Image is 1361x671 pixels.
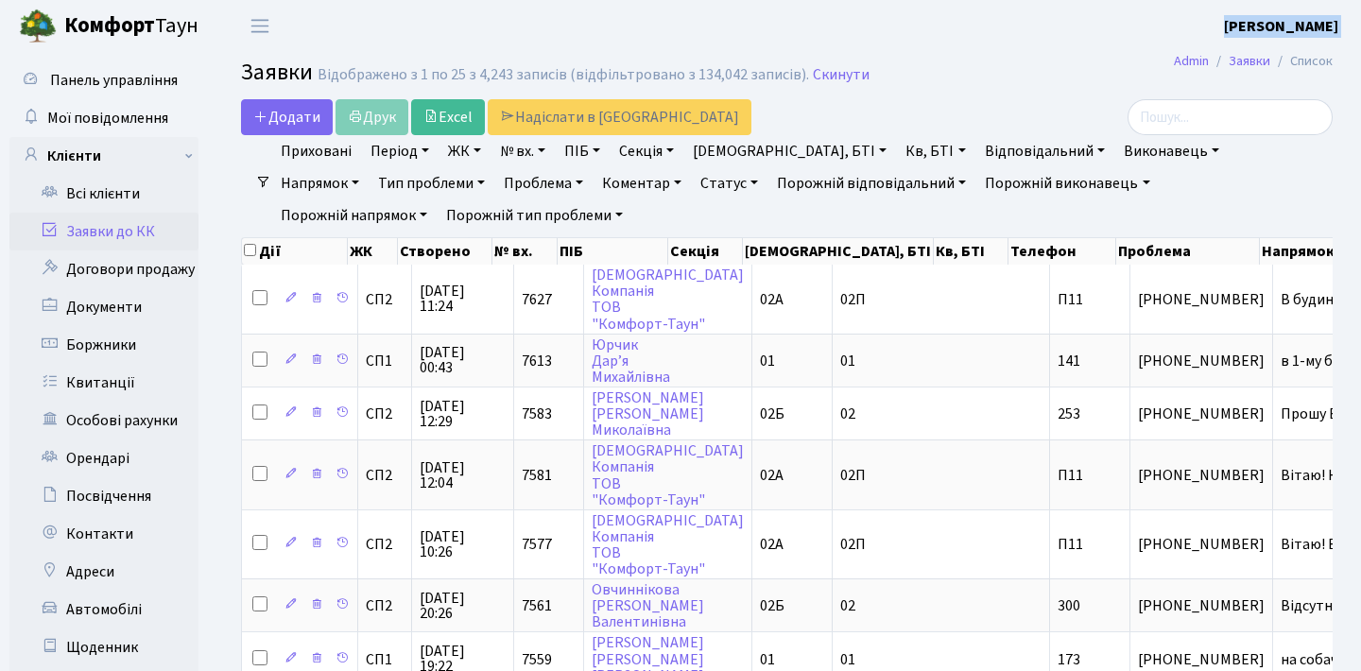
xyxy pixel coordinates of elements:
[9,515,198,553] a: Контакти
[241,56,313,89] span: Заявки
[760,465,784,486] span: 02А
[840,465,866,486] span: 02П
[253,107,320,128] span: Додати
[522,595,552,616] span: 7561
[348,238,398,265] th: ЖК
[9,628,198,666] a: Щоденник
[363,135,437,167] a: Період
[9,591,198,628] a: Автомобілі
[522,649,552,670] span: 7559
[411,99,485,135] a: Excel
[492,135,553,167] a: № вх.
[420,529,506,559] span: [DATE] 10:26
[366,353,404,369] span: СП1
[496,167,591,199] a: Проблема
[420,345,506,375] span: [DATE] 00:43
[1058,465,1083,486] span: П11
[492,238,558,265] th: № вх.
[592,510,744,579] a: [DEMOGRAPHIC_DATA]КомпаніяТОВ"Комфорт-Таун"
[366,468,404,483] span: СП2
[760,404,784,424] span: 02Б
[522,289,552,310] span: 7627
[370,167,492,199] a: Тип проблеми
[760,595,784,616] span: 02Б
[9,61,198,99] a: Панель управління
[840,649,855,670] span: 01
[592,265,744,334] a: [DEMOGRAPHIC_DATA]КомпаніяТОВ"Комфорт-Таун"
[64,10,155,41] b: Комфорт
[366,598,404,613] span: СП2
[840,534,866,555] span: 02П
[9,288,198,326] a: Документи
[522,404,552,424] span: 7583
[760,351,775,371] span: 01
[685,135,894,167] a: [DEMOGRAPHIC_DATA], БТІ
[592,579,704,632] a: Овчиннікова[PERSON_NAME]Валентинівна
[273,199,435,232] a: Порожній напрямок
[977,167,1157,199] a: Порожній виконавець
[594,167,689,199] a: Коментар
[760,649,775,670] span: 01
[236,10,284,42] button: Переключити навігацію
[9,477,198,515] a: Посвідчення
[440,135,489,167] a: ЖК
[977,135,1112,167] a: Відповідальний
[1138,292,1265,307] span: [PHONE_NUMBER]
[1058,404,1080,424] span: 253
[557,135,608,167] a: ПІБ
[318,66,809,84] div: Відображено з 1 по 25 з 4,243 записів (відфільтровано з 134,042 записів).
[9,439,198,477] a: Орендарі
[1008,238,1116,265] th: Телефон
[1058,534,1083,555] span: П11
[366,292,404,307] span: СП2
[398,238,492,265] th: Створено
[241,99,333,135] a: Додати
[366,406,404,422] span: СП2
[439,199,630,232] a: Порожній тип проблеми
[19,8,57,45] img: logo.png
[420,399,506,429] span: [DATE] 12:29
[1229,51,1270,71] a: Заявки
[898,135,973,167] a: Кв, БТІ
[9,137,198,175] a: Клієнти
[9,213,198,250] a: Заявки до КК
[1116,135,1227,167] a: Виконавець
[366,537,404,552] span: СП2
[1146,42,1361,81] nav: breadcrumb
[9,326,198,364] a: Боржники
[813,66,870,84] a: Скинути
[668,238,743,265] th: Секція
[1058,649,1080,670] span: 173
[769,167,973,199] a: Порожній відповідальний
[1224,15,1338,38] a: [PERSON_NAME]
[420,284,506,314] span: [DATE] 11:24
[1138,406,1265,422] span: [PHONE_NUMBER]
[9,364,198,402] a: Квитанції
[47,108,168,129] span: Мої повідомлення
[1138,652,1265,667] span: [PHONE_NUMBER]
[558,238,668,265] th: ПІБ
[1174,51,1209,71] a: Admin
[273,135,359,167] a: Приховані
[64,10,198,43] span: Таун
[9,175,198,213] a: Всі клієнти
[840,351,855,371] span: 01
[1270,51,1333,72] li: Список
[1058,595,1080,616] span: 300
[1116,238,1260,265] th: Проблема
[420,460,506,490] span: [DATE] 12:04
[50,70,178,91] span: Панель управління
[9,402,198,439] a: Особові рахунки
[743,238,934,265] th: [DEMOGRAPHIC_DATA], БТІ
[522,534,552,555] span: 7577
[760,289,784,310] span: 02А
[1058,289,1083,310] span: П11
[592,387,704,440] a: [PERSON_NAME][PERSON_NAME]Миколаївна
[840,595,855,616] span: 02
[760,534,784,555] span: 02А
[1138,468,1265,483] span: [PHONE_NUMBER]
[9,553,198,591] a: Адреси
[934,238,1008,265] th: Кв, БТІ
[522,465,552,486] span: 7581
[693,167,766,199] a: Статус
